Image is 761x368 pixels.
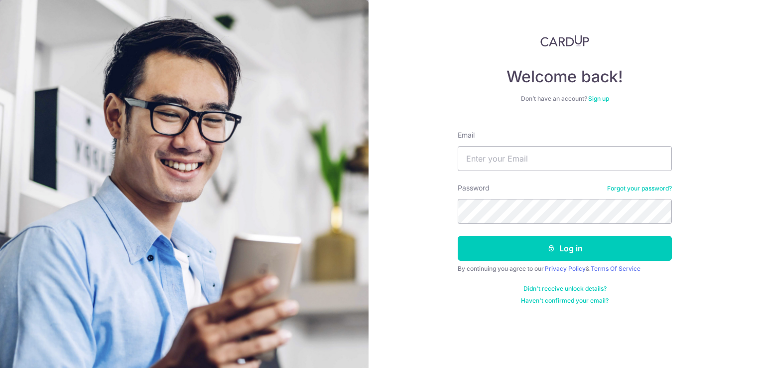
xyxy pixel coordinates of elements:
label: Password [458,183,490,193]
div: Don’t have an account? [458,95,672,103]
img: CardUp Logo [540,35,589,47]
a: Didn't receive unlock details? [523,285,607,293]
a: Forgot your password? [607,184,672,192]
a: Privacy Policy [545,265,586,272]
label: Email [458,130,475,140]
a: Haven't confirmed your email? [521,297,609,305]
div: By continuing you agree to our & [458,265,672,273]
a: Terms Of Service [591,265,640,272]
a: Sign up [588,95,609,102]
button: Log in [458,236,672,261]
h4: Welcome back! [458,67,672,87]
input: Enter your Email [458,146,672,171]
